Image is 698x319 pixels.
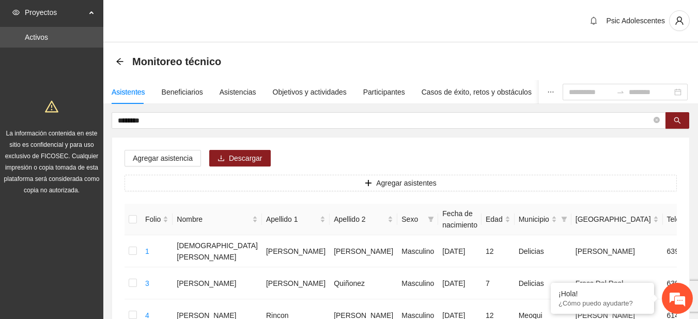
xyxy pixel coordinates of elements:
[559,211,569,227] span: filter
[363,86,405,98] div: Participantes
[674,117,681,125] span: search
[669,10,690,31] button: user
[665,112,689,129] button: search
[559,290,646,298] div: ¡Hola!
[576,214,651,225] span: [GEOGRAPHIC_DATA]
[162,86,203,98] div: Beneficiarios
[547,88,554,96] span: ellipsis
[220,86,256,98] div: Asistencias
[173,235,262,267] td: [DEMOGRAPHIC_DATA][PERSON_NAME]
[422,86,532,98] div: Casos de éxito, retos y obstáculos
[112,86,145,98] div: Asistentes
[670,16,689,25] span: user
[45,100,58,113] span: warning
[397,235,438,267] td: Masculino
[486,214,503,225] span: Edad
[145,214,161,225] span: Folio
[145,247,149,255] a: 1
[25,2,86,23] span: Proyectos
[515,267,571,299] td: Delicias
[262,235,330,267] td: [PERSON_NAME]
[218,155,225,163] span: download
[376,177,437,189] span: Agregar asistentes
[262,267,330,299] td: [PERSON_NAME]
[482,267,515,299] td: 7
[515,235,571,267] td: Delicias
[519,214,549,225] span: Municipio
[616,88,625,96] span: to
[654,117,660,123] span: close-circle
[177,214,250,225] span: Nombre
[482,204,515,235] th: Edad
[365,179,372,188] span: plus
[654,116,660,126] span: close-circle
[141,204,173,235] th: Folio
[571,204,663,235] th: Colonia
[428,216,434,222] span: filter
[426,211,436,227] span: filter
[229,153,262,164] span: Descargar
[571,235,663,267] td: [PERSON_NAME]
[116,57,124,66] div: Back
[515,204,571,235] th: Municipio
[173,267,262,299] td: [PERSON_NAME]
[116,57,124,66] span: arrow-left
[539,80,563,104] button: ellipsis
[125,175,677,191] button: plusAgregar asistentes
[571,267,663,299] td: Fracc Del Real
[266,214,318,225] span: Apellido 1
[438,204,482,235] th: Fecha de nacimiento
[4,130,100,194] span: La información contenida en este sitio es confidencial y para uso exclusivo de FICOSEC. Cualquier...
[145,279,149,287] a: 3
[438,235,482,267] td: [DATE]
[606,17,665,25] span: Psic Adolescentes
[273,86,347,98] div: Objetivos y actividades
[401,214,424,225] span: Sexo
[334,214,385,225] span: Apellido 2
[125,150,201,166] button: Agregar asistencia
[561,216,567,222] span: filter
[482,235,515,267] td: 12
[585,12,602,29] button: bell
[262,204,330,235] th: Apellido 1
[25,33,48,41] a: Activos
[586,17,601,25] span: bell
[330,204,397,235] th: Apellido 2
[132,53,221,70] span: Monitoreo técnico
[616,88,625,96] span: swap-right
[438,267,482,299] td: [DATE]
[133,153,193,164] span: Agregar asistencia
[173,204,262,235] th: Nombre
[330,267,397,299] td: Quiñonez
[209,150,271,166] button: downloadDescargar
[12,9,20,16] span: eye
[330,235,397,267] td: [PERSON_NAME]
[559,299,646,307] p: ¿Cómo puedo ayudarte?
[397,267,438,299] td: Masculino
